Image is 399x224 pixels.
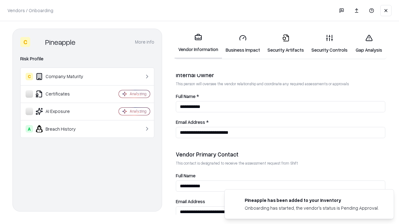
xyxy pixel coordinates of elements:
div: Risk Profile [20,55,154,63]
label: Full Name [176,173,385,178]
div: Vendor Primary Contact [176,151,385,158]
div: Pineapple [45,37,75,47]
div: Certificates [26,90,100,98]
p: This person will oversee the vendor relationship and coordinate any required assessments or appro... [176,81,385,86]
p: This contact is designated to receive the assessment request from Shift [176,161,385,166]
div: AI Exposure [26,108,100,115]
a: Security Artifacts [264,29,308,58]
a: Business Impact [222,29,264,58]
div: Company Maturity [26,73,100,80]
div: Internal Owner [176,71,385,79]
div: Analyzing [130,91,147,96]
a: Gap Analysis [351,29,387,58]
label: Email Address * [176,120,385,124]
button: More info [135,36,154,48]
div: Pineapple has been added to your inventory [245,197,379,203]
p: Vendors / Onboarding [7,7,53,14]
img: Pineapple [33,37,43,47]
div: Onboarding has started, the vendor's status is Pending Approval. [245,205,379,211]
div: Breach History [26,125,100,133]
div: Analyzing [130,109,147,114]
label: Full Name * [176,94,385,99]
a: Vendor Information [175,29,222,59]
div: C [20,37,30,47]
div: A [26,125,33,133]
div: C [26,73,33,80]
a: Security Controls [308,29,351,58]
img: pineappleenergy.com [232,197,240,204]
label: Email Address [176,199,385,204]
